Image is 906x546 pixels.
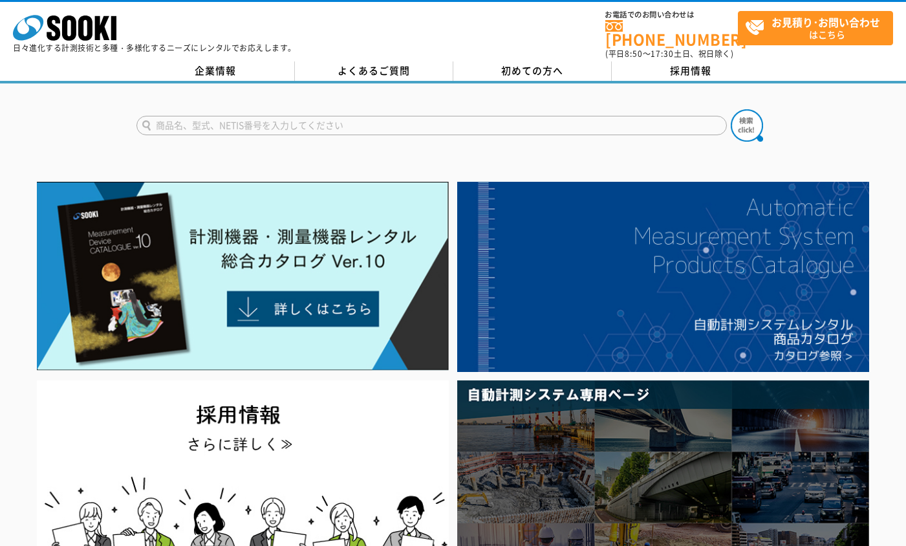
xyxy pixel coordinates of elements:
img: Catalog Ver10 [37,182,449,371]
a: 企業情報 [136,61,295,81]
input: 商品名、型式、NETIS番号を入力してください [136,116,727,135]
strong: お見積り･お問い合わせ [771,14,880,30]
a: [PHONE_NUMBER] [605,20,738,47]
span: 17:30 [651,48,674,60]
span: お電話でのお問い合わせは [605,11,738,19]
a: 初めての方へ [453,61,612,81]
a: 採用情報 [612,61,770,81]
span: (平日 ～ 土日、祝日除く) [605,48,733,60]
img: btn_search.png [731,109,763,142]
a: お見積り･お問い合わせはこちら [738,11,893,45]
span: 8:50 [625,48,643,60]
img: 自動計測システムカタログ [457,182,869,372]
span: 初めての方へ [501,63,563,78]
p: 日々進化する計測技術と多種・多様化するニーズにレンタルでお応えします。 [13,44,296,52]
a: よくあるご質問 [295,61,453,81]
span: はこちら [745,12,892,44]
